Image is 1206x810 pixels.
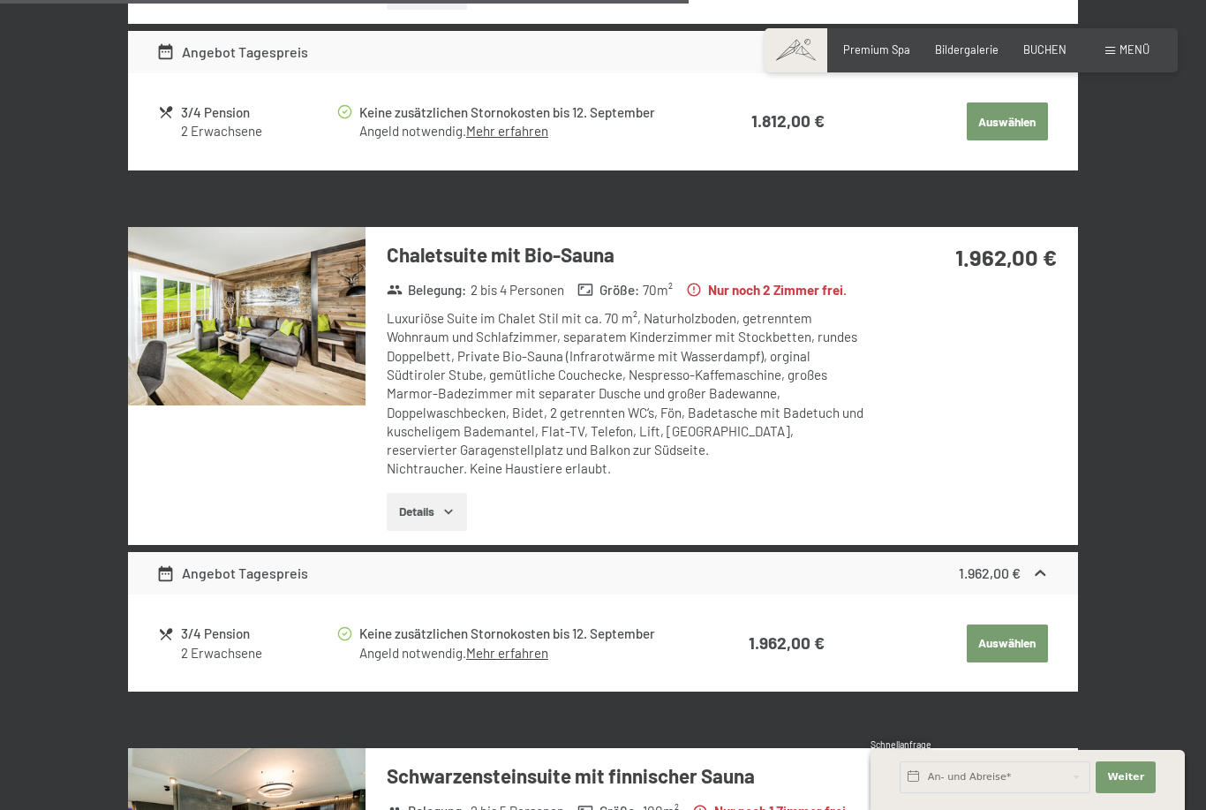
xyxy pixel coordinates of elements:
[181,624,335,644] div: 3/4 Pension
[359,644,690,662] div: Angeld notwendig.
[959,564,1021,581] strong: 1.962,00 €
[967,102,1048,141] button: Auswählen
[466,645,548,661] a: Mehr erfahren
[1119,42,1149,57] span: Menü
[181,644,335,662] div: 2 Erwachsene
[359,122,690,140] div: Angeld notwendig.
[1023,42,1067,57] a: BUCHEN
[387,281,467,299] strong: Belegung :
[128,227,366,405] img: mss_renderimg.php
[871,739,931,750] span: Schnellanfrage
[577,281,639,299] strong: Größe :
[181,102,335,123] div: 3/4 Pension
[466,123,548,139] a: Mehr erfahren
[643,281,673,299] span: 70 m²
[967,625,1048,663] button: Auswählen
[935,42,999,57] a: Bildergalerie
[387,241,864,269] h3: Chaletsuite mit Bio-Sauna
[843,42,910,57] a: Premium Spa
[387,309,864,479] div: Luxuriöse Suite im Chalet Stil mit ca. 70 m², Naturholzboden, getrenntem Wohnraum und Schlafzimme...
[156,42,308,63] div: Angebot Tagespreis
[359,102,690,123] div: Keine zusätzlichen Stornokosten bis 12. September
[1107,770,1144,784] span: Weiter
[128,31,1078,73] div: Angebot Tagespreis1.812,00 €
[359,624,690,644] div: Keine zusätzlichen Stornokosten bis 12. September
[181,122,335,140] div: 2 Erwachsene
[128,552,1078,594] div: Angebot Tagespreis1.962,00 €
[751,110,825,131] strong: 1.812,00 €
[686,281,847,299] strong: Nur noch 2 Zimmer frei.
[387,493,467,532] button: Details
[387,762,864,790] h3: Schwarzensteinsuite mit finnischer Sauna
[955,243,1057,270] strong: 1.962,00 €
[156,563,308,584] div: Angebot Tagespreis
[749,632,825,653] strong: 1.962,00 €
[1096,761,1156,793] button: Weiter
[471,281,564,299] span: 2 bis 4 Personen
